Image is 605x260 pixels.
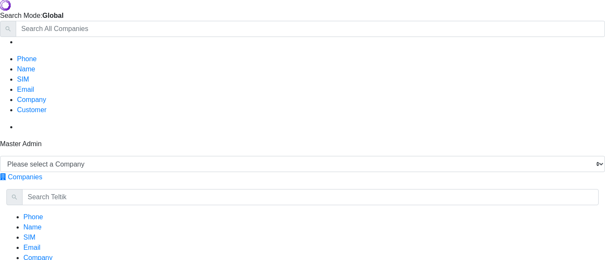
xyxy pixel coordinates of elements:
[8,173,42,181] span: Companies
[17,96,46,103] a: Company
[17,86,34,93] a: Email
[17,65,35,73] a: Name
[43,12,64,19] strong: Global
[17,55,37,62] a: Phone
[16,21,605,37] input: Search All Companies
[23,244,40,251] a: Email
[17,106,46,113] a: Customer
[23,223,42,231] a: Name
[17,76,29,83] a: SIM
[23,234,35,241] a: SIM
[22,189,599,205] input: Search Teltik
[23,213,43,220] a: Phone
